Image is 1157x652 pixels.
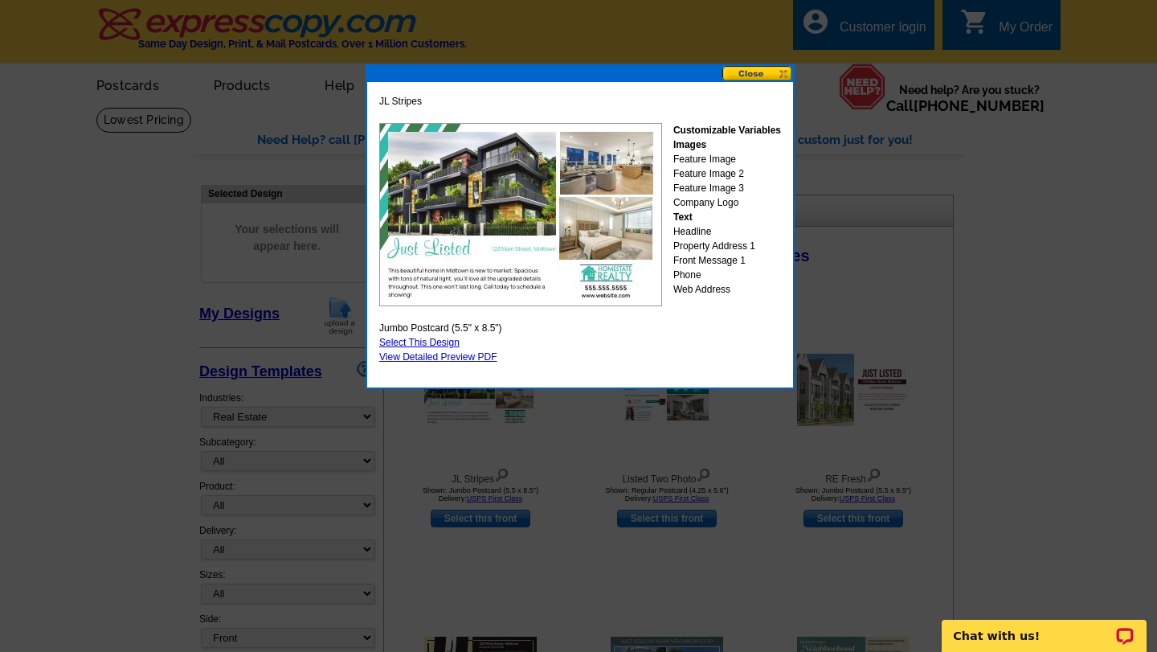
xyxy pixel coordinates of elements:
a: View Detailed Preview PDF [379,351,497,363]
span: Jumbo Postcard (5.5" x 8.5") [379,321,502,335]
strong: Text [673,211,693,223]
div: Feature Image Feature Image 2 Feature Image 3 Company Logo Headline Property Address 1 Front Mess... [673,123,781,297]
a: Select This Design [379,337,460,348]
strong: Customizable Variables [673,125,781,136]
iframe: LiveChat chat widget [931,601,1157,652]
img: GENREPJF_JL_Stripes_All.jpg [379,123,662,306]
strong: Images [673,139,706,150]
span: JL Stripes [379,94,422,109]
